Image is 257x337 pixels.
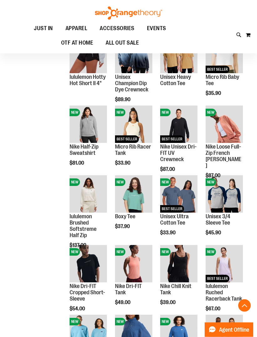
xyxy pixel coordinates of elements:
a: Micro Rib Racer Tank [115,144,151,156]
span: NEW [160,248,170,256]
div: product [112,33,155,118]
a: Nike Dri-FIT Cropped Short-SleeveNEW [70,245,107,284]
img: Micro Rib Racer Tank [115,106,152,143]
span: $81.00 [70,160,85,166]
a: lululemon Brushed Softstreme Half Zip [70,214,97,238]
img: Unisex Heavy Cotton Tee [160,36,197,73]
div: product [66,33,110,96]
a: Unisex Champion Dip Dye Crewneck [115,74,148,93]
img: lululemon Brushed Softstreme Half Zip [70,176,107,213]
a: lululemon Hotty Hot Short II 4" [70,74,106,87]
a: Nike Unisex Dri-FIT UV Crewneck [160,144,197,163]
img: Product image for lululemon Hotty Hot Short II 4" [70,36,107,73]
span: $37.90 [115,224,131,230]
div: product [202,103,246,194]
a: Nike Dri-FIT Cropped Short-Sleeve [70,283,105,302]
a: Micro Rib Racer TankNEWBEST SELLER [115,106,152,144]
span: NEW [160,179,170,186]
span: $49.00 [115,300,131,306]
button: Agent Offline [205,323,253,337]
a: Product image for lululemon Hotty Hot Short II 4"SALE [70,36,107,74]
div: product [66,242,110,328]
span: NEW [206,248,216,256]
img: Unisex 3/4 Sleeve Tee [206,176,243,213]
img: Shop Orangetheory [94,7,163,20]
span: $67.00 [206,306,221,312]
a: Micro Rib Baby TeeNEWBEST SELLER [206,36,243,74]
a: Nike Half-Zip SweatshirtNEW [70,106,107,144]
span: NEW [115,318,125,326]
span: NEW [70,248,80,256]
img: Unisex Champion Dip Dye Crewneck [115,36,152,73]
a: Nike Dri-FIT TankNEW [115,245,152,284]
span: NEW [160,109,170,117]
div: product [112,242,155,321]
a: Boxy TeeNEW [115,176,152,214]
span: $87.00 [206,173,221,179]
img: Nike Loose Full-Zip French Terry Hoodie [206,106,243,143]
img: Nike Half-Zip Sweatshirt [70,106,107,143]
a: Nike Half-Zip Sweatshirt [70,144,98,156]
span: NEW [206,109,216,117]
a: Unisex Ultra Cotton TeeNEWBEST SELLER [160,176,197,214]
span: ACCESSORIES [100,21,134,35]
span: $39.00 [160,300,176,306]
span: OTF AT HOME [61,36,93,50]
span: NEW [70,109,80,117]
span: BEST SELLER [206,66,229,73]
img: Micro Rib Baby Tee [206,36,243,73]
div: product [112,103,155,182]
a: Unisex Heavy Cotton Tee [160,74,191,87]
a: Nike Loose Full-Zip French Terry HoodieNEW [206,106,243,144]
a: lululemon Brushed Softstreme Half ZipNEW [70,176,107,214]
span: NEW [206,179,216,186]
span: EVENTS [147,21,166,35]
img: lululemon Ruched Racerback Tank [206,245,243,283]
a: Boxy Tee [115,214,135,220]
div: product [157,103,201,188]
img: Nike Chill Knit Tank [160,245,197,283]
span: NEW [70,318,80,326]
span: $33.90 [160,230,176,236]
div: product [157,242,201,321]
span: JUST IN [34,21,53,35]
span: NEW [115,179,125,186]
span: ALL OUT SALE [106,36,139,50]
a: Nike Chill Knit Tank [160,283,191,296]
div: product [66,103,110,182]
a: Unisex Ultra Cotton Tee [160,214,189,226]
div: product [202,242,246,328]
div: product [112,172,155,246]
img: Nike Dri-FIT Tank [115,245,152,283]
a: Micro Rib Baby Tee [206,74,239,87]
div: product [157,172,201,252]
div: product [202,172,246,252]
button: Back To Top [238,299,251,312]
a: Unisex Champion Dip Dye CrewneckNEW [115,36,152,74]
span: Agent Offline [219,327,249,333]
a: Nike Dri-FIT Tank [115,283,142,296]
a: Unisex Heavy Cotton TeeNEW [160,36,197,74]
img: Nike Dri-FIT Cropped Short-Sleeve [70,245,107,283]
div: product [157,33,201,96]
span: NEW [115,248,125,256]
span: NEW [160,318,170,326]
span: BEST SELLER [115,136,139,143]
span: APPAREL [66,21,87,35]
a: Nike Unisex Dri-FIT UV CrewneckNEWBEST SELLER [160,106,197,144]
a: Unisex 3/4 Sleeve Tee [206,214,230,226]
span: BEST SELLER [160,136,184,143]
span: BEST SELLER [206,275,229,283]
span: NEW [70,179,80,186]
span: $45.90 [206,230,222,236]
a: Unisex 3/4 Sleeve TeeNEW [206,176,243,214]
a: Nike Loose Full-Zip French [PERSON_NAME] [206,144,241,169]
div: product [66,172,110,264]
span: BEST SELLER [160,205,184,213]
span: $87.00 [160,167,176,172]
span: $54.00 [70,306,86,312]
img: Boxy Tee [115,176,152,213]
a: lululemon Ruched Racerback TankNEWBEST SELLER [206,245,243,284]
span: $35.90 [206,91,222,96]
span: $89.90 [115,97,131,103]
